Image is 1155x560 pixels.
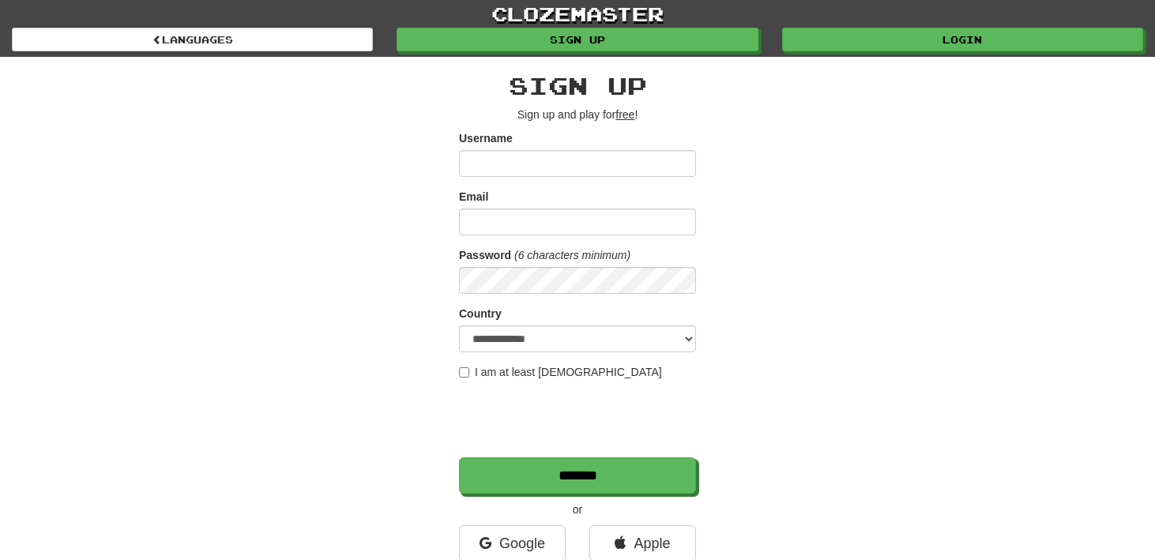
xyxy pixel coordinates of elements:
[459,367,469,378] input: I am at least [DEMOGRAPHIC_DATA]
[12,28,373,51] a: Languages
[459,502,696,517] p: or
[459,107,696,122] p: Sign up and play for !
[514,249,630,261] em: (6 characters minimum)
[459,306,502,321] label: Country
[782,28,1143,51] a: Login
[615,108,634,121] u: free
[459,189,488,205] label: Email
[459,130,513,146] label: Username
[459,388,699,449] iframe: reCAPTCHA
[397,28,758,51] a: Sign up
[459,364,662,380] label: I am at least [DEMOGRAPHIC_DATA]
[459,73,696,99] h2: Sign up
[459,247,511,263] label: Password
